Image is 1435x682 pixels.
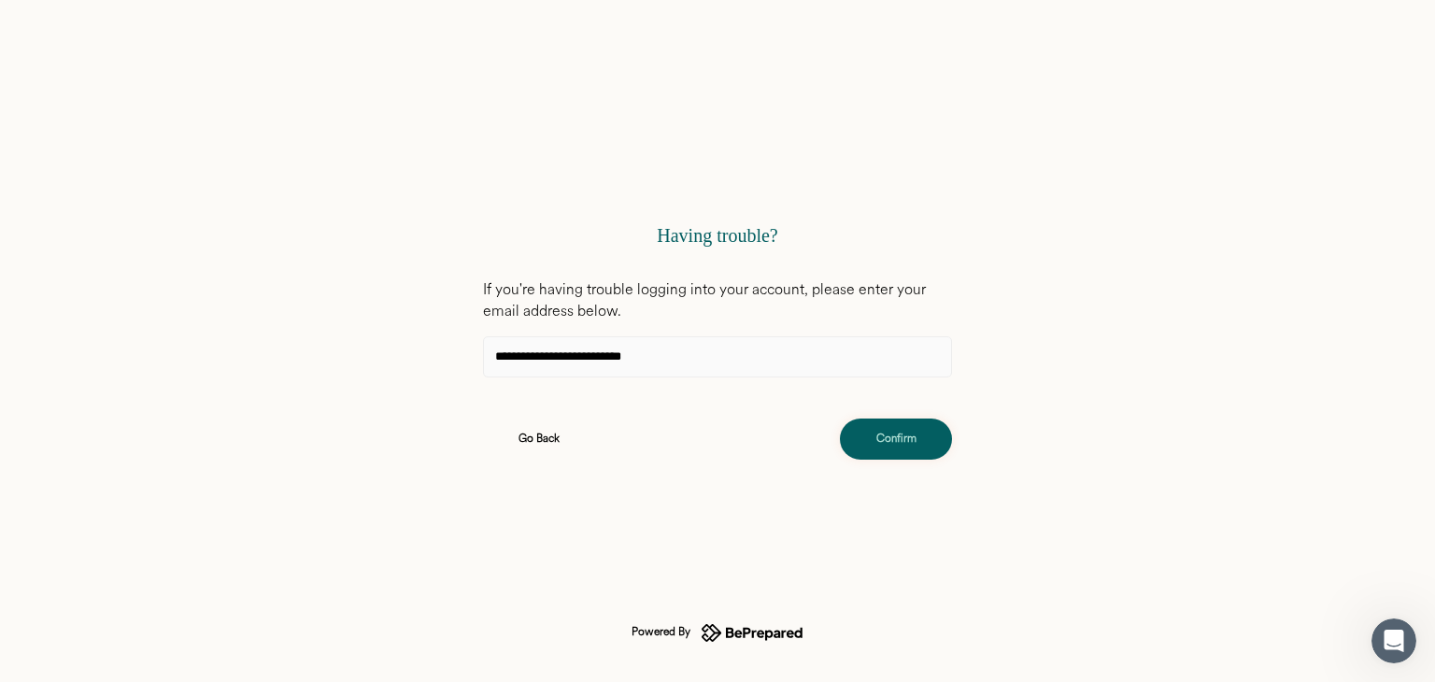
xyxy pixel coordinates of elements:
[1371,618,1416,663] iframe: Intercom live chat
[519,430,560,448] div: Go Back
[876,430,916,448] div: Confirm
[632,621,690,644] div: Powered By
[483,222,952,249] div: Having trouble?
[483,419,595,460] button: Go Back
[483,278,952,321] p: If you're having trouble logging into your account, please enter your email address below.
[840,419,952,460] button: Confirm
